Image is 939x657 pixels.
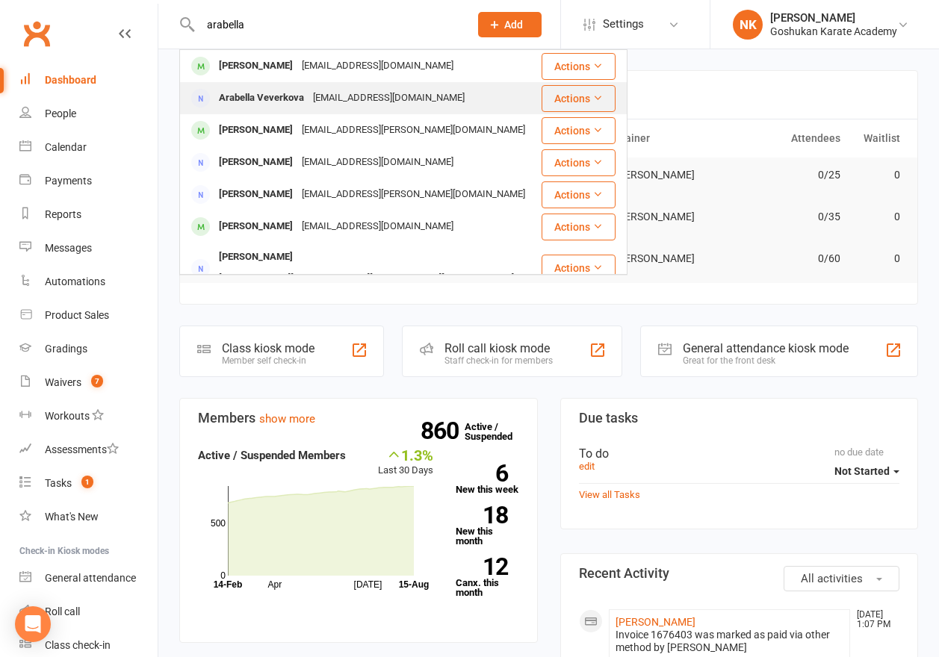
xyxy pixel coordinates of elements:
[19,366,158,399] a: Waivers 7
[421,420,465,442] strong: 860
[579,489,640,500] a: View all Tasks
[45,572,136,584] div: General attendance
[45,443,119,455] div: Assessments
[444,355,553,366] div: Staff check-in for members
[728,119,847,158] th: Attendees
[579,411,900,426] h3: Due tasks
[770,25,897,38] div: Goshukan Karate Academy
[45,511,99,523] div: What's New
[847,199,907,234] td: 0
[19,131,158,164] a: Calendar
[214,119,297,141] div: [PERSON_NAME]
[214,246,297,268] div: [PERSON_NAME]
[214,55,297,77] div: [PERSON_NAME]
[608,158,728,193] td: [PERSON_NAME]
[45,208,81,220] div: Reports
[847,158,907,193] td: 0
[297,216,458,237] div: [EMAIL_ADDRESS][DOMAIN_NAME]
[19,265,158,299] a: Automations
[834,458,899,485] button: Not Started
[19,595,158,629] a: Roll call
[542,255,616,281] button: Actions
[542,53,616,80] button: Actions
[45,605,80,617] div: Roll call
[728,199,847,234] td: 0/35
[45,410,90,422] div: Workouts
[297,184,530,205] div: [EMAIL_ADDRESS][PERSON_NAME][DOMAIN_NAME]
[608,119,728,158] th: Trainer
[214,87,309,109] div: Arabella Veverkova
[608,199,728,234] td: [PERSON_NAME]
[683,355,849,366] div: Great for the front desk
[849,610,899,629] time: [DATE] 1:07 PM
[81,476,93,488] span: 1
[19,299,158,332] a: Product Sales
[784,566,899,591] button: All activities
[45,309,109,321] div: Product Sales
[465,411,530,452] a: 860Active / Suspended
[19,97,158,131] a: People
[456,506,519,546] a: 18New this month
[297,119,530,141] div: [EMAIL_ADDRESS][PERSON_NAME][DOMAIN_NAME]
[309,87,469,109] div: [EMAIL_ADDRESS][DOMAIN_NAME]
[19,561,158,595] a: General attendance kiosk mode
[222,341,314,355] div: Class kiosk mode
[45,477,72,489] div: Tasks
[19,164,158,198] a: Payments
[801,572,863,585] span: All activities
[45,242,92,254] div: Messages
[214,152,297,173] div: [PERSON_NAME]
[91,375,103,387] span: 7
[542,149,616,176] button: Actions
[616,616,695,628] a: [PERSON_NAME]
[770,11,897,25] div: [PERSON_NAME]
[19,332,158,366] a: Gradings
[45,74,96,86] div: Dashboard
[297,55,458,77] div: [EMAIL_ADDRESS][DOMAIN_NAME]
[847,241,907,276] td: 0
[19,399,158,433] a: Workouts
[542,117,616,144] button: Actions
[456,558,519,597] a: 12Canx. this month
[834,465,890,477] span: Not Started
[542,214,616,240] button: Actions
[19,231,158,265] a: Messages
[214,216,297,237] div: [PERSON_NAME]
[728,158,847,193] td: 0/25
[378,446,433,463] div: 1.3%
[45,376,81,388] div: Waivers
[847,119,907,158] th: Waitlist
[45,343,87,355] div: Gradings
[683,341,849,355] div: General attendance kiosk mode
[542,85,616,112] button: Actions
[45,275,105,287] div: Automations
[504,19,523,31] span: Add
[45,108,76,119] div: People
[378,446,433,479] div: Last 30 Days
[579,461,595,472] a: edit
[15,606,51,642] div: Open Intercom Messenger
[18,15,55,52] a: Clubworx
[222,355,314,366] div: Member self check-in
[19,433,158,467] a: Assessments
[608,241,728,276] td: [PERSON_NAME]
[542,181,616,208] button: Actions
[579,566,900,581] h3: Recent Activity
[456,464,519,494] a: 6New this week
[45,141,87,153] div: Calendar
[45,175,92,187] div: Payments
[19,467,158,500] a: Tasks 1
[603,7,644,41] span: Settings
[444,341,553,355] div: Roll call kiosk mode
[19,198,158,231] a: Reports
[456,504,508,526] strong: 18
[198,411,519,426] h3: Members
[198,449,346,462] strong: Active / Suspended Members
[19,63,158,97] a: Dashboard
[45,639,111,651] div: Class check-in
[456,462,508,485] strong: 6
[456,555,508,578] strong: 12
[728,241,847,276] td: 0/60
[733,10,763,40] div: NK
[259,412,315,426] a: show more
